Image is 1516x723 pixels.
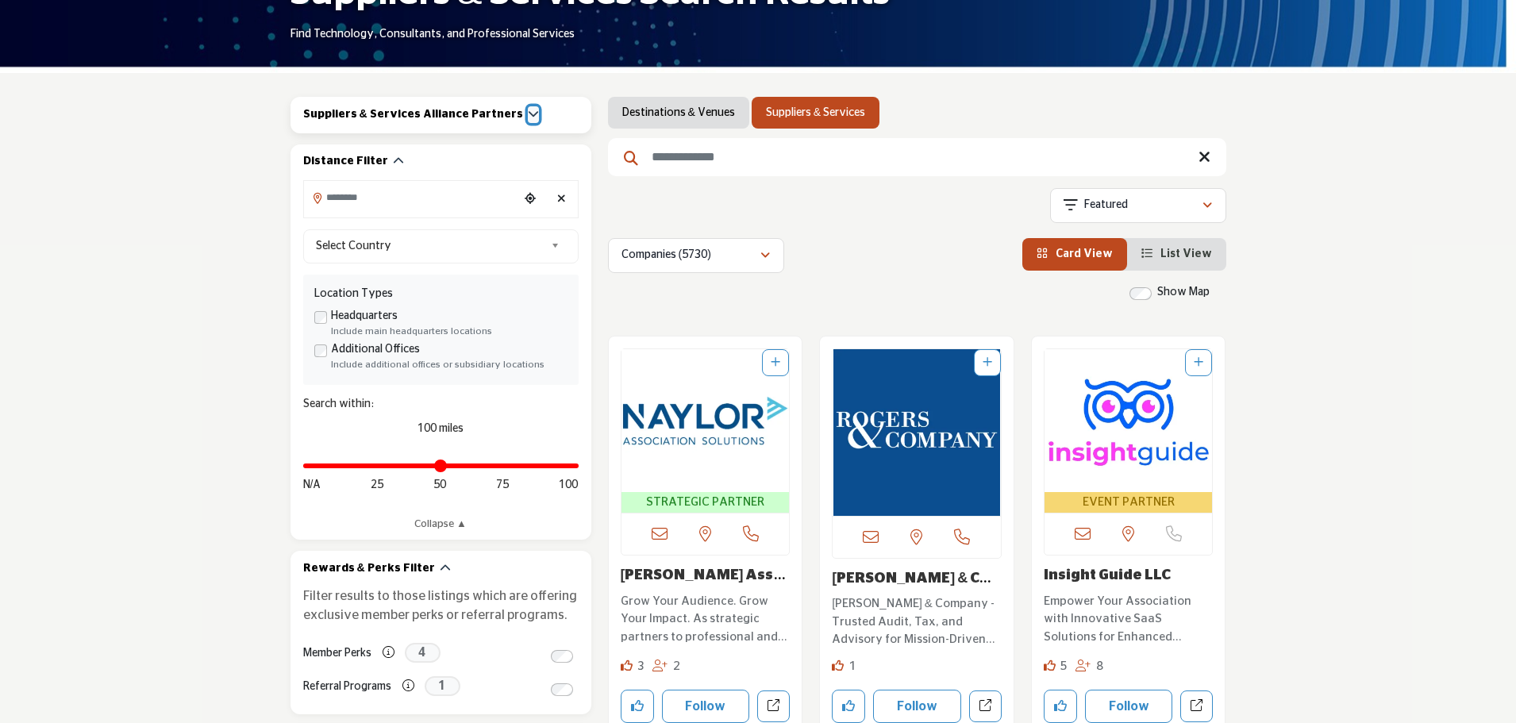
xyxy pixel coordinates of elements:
h2: Rewards & Perks Filter [303,561,435,577]
span: N/A [303,477,321,494]
img: Naylor Association Solutions [621,349,790,492]
a: [PERSON_NAME] & Company PLL... [832,571,991,603]
button: Featured [1050,188,1226,223]
a: [PERSON_NAME] Association S... [621,568,786,600]
a: Add To List [983,357,992,368]
a: Add To List [1194,357,1203,368]
p: [PERSON_NAME] & Company - Trusted Audit, Tax, and Advisory for Mission-Driven Organizations At [P... [832,595,1002,649]
span: Select Country [316,237,544,256]
label: Show Map [1157,284,1210,301]
a: Open rogers-company-pllc in new tab [969,690,1002,723]
button: Follow [1085,690,1173,723]
a: Collapse ▲ [303,517,579,533]
a: [PERSON_NAME] & Company - Trusted Audit, Tax, and Advisory for Mission-Driven Organizations At [P... [832,591,1002,649]
h2: Distance Filter [303,154,388,170]
button: Companies (5730) [608,238,784,273]
span: 100 [559,477,578,494]
div: Choose your current location [518,183,542,217]
span: 50 [433,477,446,494]
button: Like company [1044,690,1077,723]
div: Search within: [303,396,579,413]
p: Companies (5730) [621,248,711,263]
span: Card View [1056,248,1113,260]
input: Search Keyword [608,138,1226,176]
button: Like company [832,690,865,723]
div: Clear search location [550,183,574,217]
label: Additional Offices [331,341,420,358]
a: Open naylor-association-solutions in new tab [757,690,790,723]
p: Filter results to those listings which are offering exclusive member perks or referral programs. [303,586,579,625]
a: Add To List [771,357,780,368]
span: 75 [496,477,509,494]
li: Card View [1022,238,1127,271]
a: Suppliers & Services [766,105,865,121]
a: Grow Your Audience. Grow Your Impact. As strategic partners to professional and trade association... [621,589,791,647]
a: Open Listing in new tab [833,349,1001,516]
img: Rogers & Company PLLC [833,349,1001,516]
span: STRATEGIC PARTNER [625,494,787,512]
span: 3 [637,660,644,672]
img: Insight Guide LLC [1045,349,1213,492]
label: Headquarters [331,308,398,325]
span: 8 [1096,660,1103,672]
button: Like company [621,690,654,723]
p: Find Technology, Consultants, and Professional Services [291,27,575,43]
h3: Rogers & Company PLLC [832,571,1002,588]
span: 2 [673,660,680,672]
div: Include main headquarters locations [331,325,568,339]
span: 4 [405,643,441,663]
i: Like [832,660,844,671]
a: Open insight-guide in new tab [1180,690,1213,723]
span: 100 miles [417,423,464,434]
a: View Card [1037,248,1113,260]
p: Empower Your Association with Innovative SaaS Solutions for Enhanced Engagement and Revenue Growt... [1044,593,1214,647]
h2: Suppliers & Services Alliance Partners [303,107,523,123]
span: 5 [1060,660,1068,672]
input: Switch to Member Perks [551,650,573,663]
li: List View [1127,238,1226,271]
a: Insight Guide LLC [1044,568,1171,583]
button: Follow [873,690,961,723]
span: 1 [849,660,856,672]
span: 1 [425,676,460,696]
p: Grow Your Audience. Grow Your Impact. As strategic partners to professional and trade association... [621,593,791,647]
span: List View [1160,248,1212,260]
label: Referral Programs [303,673,391,701]
input: Switch to Referral Programs [551,683,573,696]
div: Followers [652,658,680,676]
div: Location Types [314,286,568,302]
span: EVENT PARTNER [1048,494,1210,512]
p: Featured [1084,198,1128,213]
i: Likes [621,660,633,671]
a: View List [1141,248,1212,260]
label: Member Perks [303,640,371,667]
input: Search Location [304,183,518,213]
div: Include additional offices or subsidiary locations [331,358,568,372]
button: Follow [662,690,750,723]
h3: Insight Guide LLC [1044,567,1214,585]
div: Followers [1075,658,1103,676]
a: Empower Your Association with Innovative SaaS Solutions for Enhanced Engagement and Revenue Growt... [1044,589,1214,647]
a: Open Listing in new tab [1045,349,1213,513]
a: Destinations & Venues [622,105,735,121]
a: Open Listing in new tab [621,349,790,513]
span: 25 [371,477,383,494]
i: Likes [1044,660,1056,671]
h3: Naylor Association Solutions [621,567,791,585]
